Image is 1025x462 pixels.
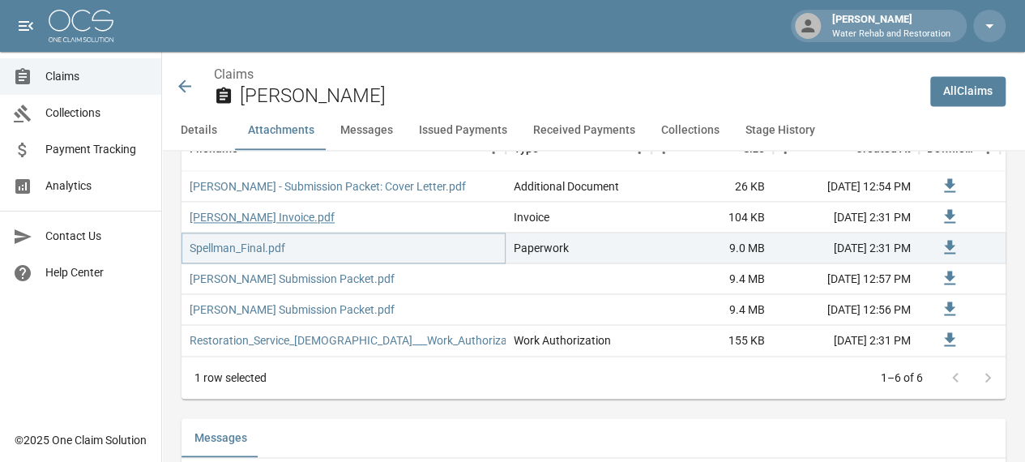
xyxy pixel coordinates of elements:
[45,68,148,85] span: Claims
[514,209,549,225] div: Invoice
[49,10,113,42] img: ocs-logo-white-transparent.png
[235,111,327,150] button: Attachments
[773,171,919,202] div: [DATE] 12:54 PM
[45,141,148,158] span: Payment Tracking
[773,233,919,263] div: [DATE] 2:31 PM
[15,432,147,448] div: © 2025 One Claim Solution
[648,111,732,150] button: Collections
[190,240,285,256] a: Spellman_Final.pdf
[214,65,917,84] nav: breadcrumb
[732,111,828,150] button: Stage History
[190,302,395,318] a: [PERSON_NAME] Submission Packet.pdf
[651,233,773,263] div: 9.0 MB
[773,263,919,294] div: [DATE] 12:57 PM
[327,111,406,150] button: Messages
[773,325,919,356] div: [DATE] 2:31 PM
[930,76,1006,106] a: AllClaims
[773,202,919,233] div: [DATE] 2:31 PM
[182,418,1006,457] div: related-list tabs
[514,240,569,256] div: Paperwork
[651,294,773,325] div: 9.4 MB
[406,111,520,150] button: Issued Payments
[45,178,148,195] span: Analytics
[826,11,957,41] div: [PERSON_NAME]
[773,294,919,325] div: [DATE] 12:56 PM
[651,263,773,294] div: 9.4 MB
[190,271,395,287] a: [PERSON_NAME] Submission Packet.pdf
[162,111,1025,150] div: anchor tabs
[240,84,917,108] h2: [PERSON_NAME]
[520,111,648,150] button: Received Payments
[45,228,148,245] span: Contact Us
[651,202,773,233] div: 104 KB
[651,171,773,202] div: 26 KB
[45,264,148,281] span: Help Center
[190,209,335,225] a: [PERSON_NAME] Invoice.pdf
[182,418,260,457] button: Messages
[651,325,773,356] div: 155 KB
[881,370,923,386] p: 1–6 of 6
[162,111,235,150] button: Details
[214,66,254,82] a: Claims
[194,370,267,386] div: 1 row selected
[514,178,619,195] div: Additional Document
[190,332,685,349] a: Restoration_Service_[DEMOGRAPHIC_DATA]___Work_Authorization_-_Matt_Spellman_-_MIT (2).pdf
[190,178,466,195] a: [PERSON_NAME] - Submission Packet: Cover Letter.pdf
[10,10,42,42] button: open drawer
[832,28,950,41] p: Water Rehab and Restoration
[45,105,148,122] span: Collections
[514,332,611,349] div: Work Authorization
